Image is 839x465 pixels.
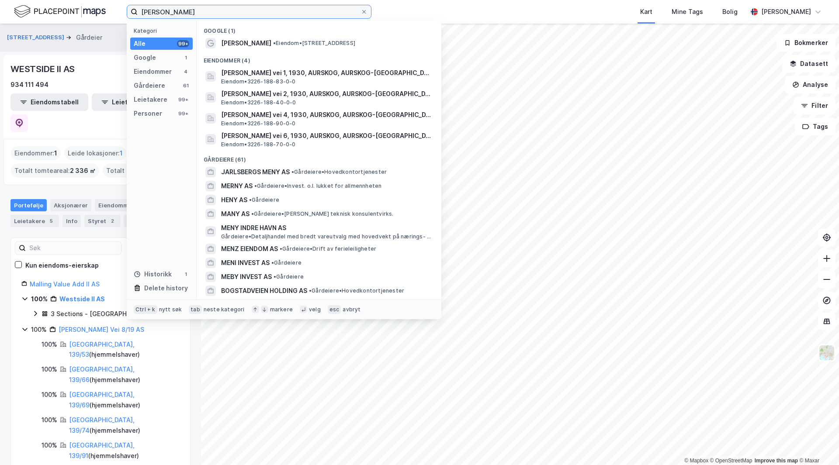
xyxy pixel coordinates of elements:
[271,259,302,266] span: Gårdeiere
[274,273,304,280] span: Gårdeiere
[134,108,162,119] div: Personer
[221,258,270,268] span: MENI INVEST AS
[777,34,836,52] button: Bokmerker
[273,40,355,47] span: Eiendom • [STREET_ADDRESS]
[309,306,321,313] div: velg
[343,306,361,313] div: avbryt
[134,66,172,77] div: Eiendommer
[59,326,144,333] a: [PERSON_NAME] Vei 8/19 AS
[14,4,106,19] img: logo.f888ab2527a4732fd821a326f86c7f29.svg
[291,169,387,176] span: Gårdeiere • Hovedkontortjenester
[124,215,184,227] div: Transaksjoner
[794,97,836,114] button: Filter
[10,215,59,227] div: Leietakere
[177,96,189,103] div: 99+
[134,80,165,91] div: Gårdeiere
[672,7,703,17] div: Mine Tags
[134,94,167,105] div: Leietakere
[47,217,55,225] div: 5
[69,339,180,360] div: ( hjemmelshaver )
[69,415,180,436] div: ( hjemmelshaver )
[10,62,76,76] div: WESTSIDE II AS
[50,199,91,211] div: Aksjonærer
[30,280,100,288] a: Malling Value Add II AS
[221,89,431,99] span: [PERSON_NAME] vei 2, 1930, AURSKOG, AURSKOG-[GEOGRAPHIC_DATA]
[69,440,180,461] div: ( hjemmelshaver )
[249,196,252,203] span: •
[84,215,120,227] div: Styret
[221,78,296,85] span: Eiendom • 3226-188-83-0-0
[254,183,257,189] span: •
[69,441,135,459] a: [GEOGRAPHIC_DATA], 139/91
[755,458,798,464] a: Improve this map
[684,458,708,464] a: Mapbox
[309,287,312,294] span: •
[221,110,431,120] span: [PERSON_NAME] vei 4, 1930, AURSKOG, AURSKOG-[GEOGRAPHIC_DATA]
[328,305,341,314] div: esc
[108,217,117,225] div: 2
[177,110,189,117] div: 99+
[221,141,296,148] span: Eiendom • 3226-188-70-0-0
[197,149,441,165] div: Gårdeiere (61)
[138,5,361,18] input: Søk på adresse, matrikkel, gårdeiere, leietakere eller personer
[795,423,839,465] div: Kontrollprogram for chat
[785,76,836,93] button: Analyse
[251,210,254,217] span: •
[795,423,839,465] iframe: Chat Widget
[270,306,293,313] div: markere
[159,306,182,313] div: nytt søk
[134,52,156,63] div: Google
[221,223,431,233] span: MENY INDRE HAVN AS
[42,415,57,425] div: 100%
[11,164,99,178] div: Totalt tomteareal :
[251,210,394,217] span: Gårdeiere • [PERSON_NAME] teknisk konsulentvirks.
[54,148,57,158] span: 1
[761,7,811,17] div: [PERSON_NAME]
[818,344,835,361] img: Z
[70,165,96,176] span: 2 336 ㎡
[722,7,738,17] div: Bolig
[42,389,57,400] div: 100%
[69,365,135,383] a: [GEOGRAPHIC_DATA], 139/66
[189,305,202,314] div: tab
[273,40,276,46] span: •
[291,169,294,175] span: •
[271,259,274,266] span: •
[120,148,123,158] span: 1
[221,244,278,254] span: MENZ EIENDOM AS
[134,305,157,314] div: Ctrl + k
[26,241,121,255] input: Søk
[134,28,193,34] div: Kategori
[134,38,146,49] div: Alle
[64,146,126,160] div: Leide lokasjoner :
[182,68,189,75] div: 4
[182,54,189,61] div: 1
[76,32,102,43] div: Gårdeier
[31,294,48,304] div: 100%
[221,38,271,48] span: [PERSON_NAME]
[95,199,149,211] div: Eiendommer
[62,215,81,227] div: Info
[42,364,57,375] div: 100%
[795,118,836,135] button: Tags
[221,131,431,141] span: [PERSON_NAME] vei 6, 1930, AURSKOG, AURSKOG-[GEOGRAPHIC_DATA]
[221,233,433,240] span: Gårdeiere • Detaljhandel med bredt vareutvalg med hovedvekt på nærings- og nytelsesmidler
[254,183,381,189] span: Gårdeiere • Invest. o.l. lukket for allmennheten
[221,68,431,78] span: [PERSON_NAME] vei 1, 1930, AURSKOG, AURSKOG-[GEOGRAPHIC_DATA]
[10,79,49,90] div: 934 111 494
[204,306,245,313] div: neste kategori
[10,199,47,211] div: Portefølje
[7,33,66,42] button: [STREET_ADDRESS]
[182,271,189,278] div: 1
[10,93,88,111] button: Eiendomstabell
[51,309,176,319] div: 3 Sections - [GEOGRAPHIC_DATA], 215/18
[249,196,279,203] span: Gårdeiere
[69,391,135,409] a: [GEOGRAPHIC_DATA], 139/69
[69,389,180,410] div: ( hjemmelshaver )
[182,82,189,89] div: 61
[221,167,290,177] span: JARLSBERGS MENY AS
[197,50,441,66] div: Eiendommer (4)
[197,21,441,36] div: Google (1)
[69,341,135,358] a: [GEOGRAPHIC_DATA], 139/53
[42,339,57,350] div: 100%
